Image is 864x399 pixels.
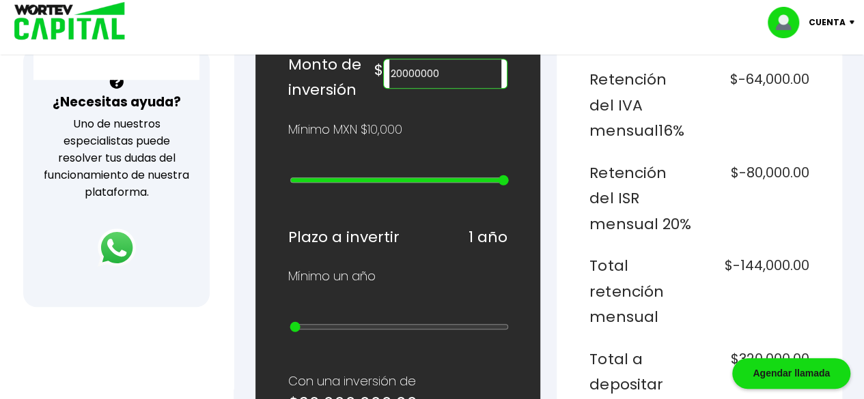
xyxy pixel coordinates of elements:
h6: 1 año [469,224,507,250]
p: Mínimo MXN $10,000 [288,119,402,140]
h6: Total retención mensual [589,253,694,330]
p: Con una inversión de [288,371,508,391]
h6: $ [374,57,383,83]
div: Agendar llamada [732,358,850,389]
h6: Retención del ISR mensual 20% [589,160,694,237]
p: Uno de nuestros especialistas puede resolver tus dudas del funcionamiento de nuestra plataforma. [41,115,192,201]
img: profile-image [768,7,809,38]
img: logos_whatsapp-icon.242b2217.svg [98,228,136,267]
h6: $-64,000.00 [705,67,809,144]
h6: $-144,000.00 [705,253,809,330]
img: icon-down [846,20,864,25]
h3: ¿Necesitas ayuda? [53,92,181,112]
h6: Plazo a invertir [288,224,400,250]
h6: $-80,000.00 [705,160,809,237]
h6: Monto de inversión [288,52,375,103]
h6: Retención del IVA mensual 16% [589,67,694,144]
p: Mínimo un año [288,266,376,286]
p: Cuenta [809,12,846,33]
